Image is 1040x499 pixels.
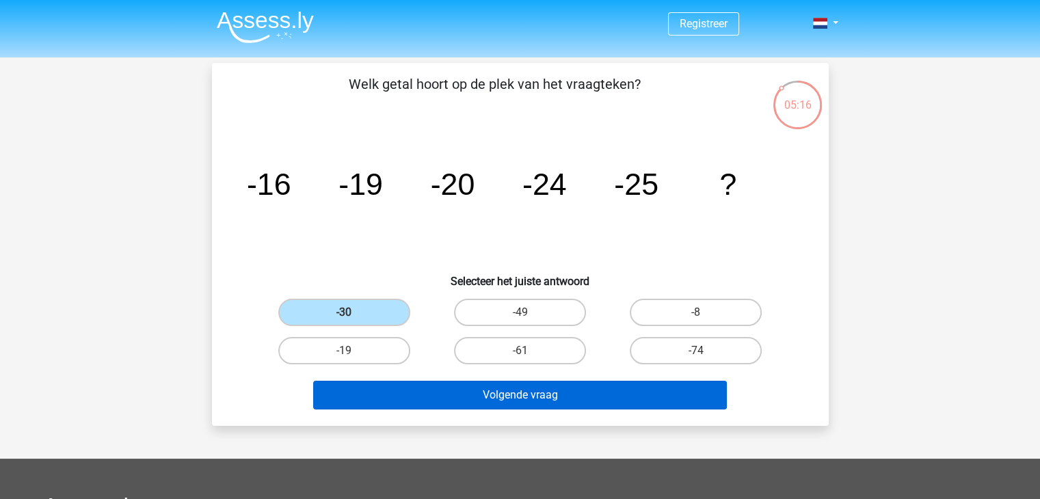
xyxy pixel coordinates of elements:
label: -61 [454,337,586,364]
p: Welk getal hoort op de plek van het vraagteken? [234,74,756,115]
label: -8 [630,299,762,326]
button: Volgende vraag [313,381,727,409]
tspan: -25 [614,167,658,201]
label: -74 [630,337,762,364]
div: 05:16 [772,79,823,113]
label: -49 [454,299,586,326]
img: Assessly [217,11,314,43]
tspan: ? [719,167,736,201]
tspan: -16 [246,167,291,201]
tspan: -20 [430,167,475,201]
a: Registreer [680,17,728,30]
label: -19 [278,337,410,364]
label: -30 [278,299,410,326]
tspan: -19 [338,167,383,201]
tspan: -24 [522,167,566,201]
h6: Selecteer het juiste antwoord [234,264,807,288]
